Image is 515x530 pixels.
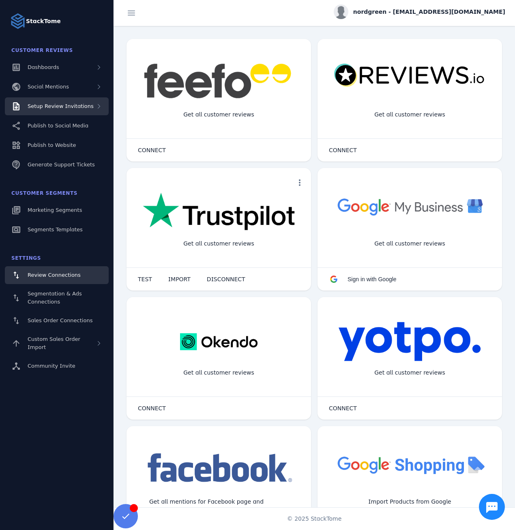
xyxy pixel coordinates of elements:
a: Segmentation & Ads Connections [5,286,109,310]
div: Get all customer reviews [368,104,452,125]
img: Logo image [10,13,26,29]
span: CONNECT [138,405,166,411]
img: googlebusiness.png [334,192,486,221]
button: more [292,175,308,191]
a: Segments Templates [5,221,109,239]
span: Settings [11,255,41,261]
span: Review Connections [28,272,81,278]
div: Get all mentions for Facebook page and Instagram account [143,491,295,521]
a: Publish to Website [5,136,109,154]
img: yotpo.png [338,321,481,362]
button: CONNECT [321,400,365,416]
img: feefo.png [143,63,295,99]
img: okendo.webp [180,321,257,362]
button: Sign in with Google [321,271,405,287]
button: nordgreen - [EMAIL_ADDRESS][DOMAIN_NAME] [334,4,505,19]
img: googleshopping.png [334,450,486,479]
span: Generate Support Tickets [28,162,95,168]
span: nordgreen - [EMAIL_ADDRESS][DOMAIN_NAME] [353,8,505,16]
span: Sales Order Connections [28,317,92,323]
span: Publish to Website [28,142,76,148]
button: CONNECT [130,400,174,416]
a: Community Invite [5,357,109,375]
div: Get all customer reviews [368,362,452,383]
span: Customer Reviews [11,47,73,53]
a: Marketing Segments [5,201,109,219]
strong: StackTome [26,17,61,26]
a: Sales Order Connections [5,312,109,330]
img: facebook.png [143,450,295,486]
span: IMPORT [168,276,191,282]
span: CONNECT [329,405,357,411]
a: Generate Support Tickets [5,156,109,174]
span: Community Invite [28,363,75,369]
button: CONNECT [130,142,174,158]
button: IMPORT [160,271,199,287]
span: Social Mentions [28,84,69,90]
img: trustpilot.png [143,192,295,232]
span: Publish to Social Media [28,123,88,129]
button: DISCONNECT [199,271,253,287]
span: Sign in with Google [348,276,397,282]
div: Import Products from Google [362,491,457,513]
span: DISCONNECT [207,276,245,282]
span: Dashboards [28,64,59,70]
span: Custom Sales Order Import [28,336,80,350]
img: profile.jpg [334,4,348,19]
span: Marketing Segments [28,207,82,213]
img: reviewsio.svg [334,63,486,88]
span: CONNECT [329,147,357,153]
span: © 2025 StackTome [287,515,342,523]
span: Segments Templates [28,226,83,233]
span: Segmentation & Ads Connections [28,291,82,305]
div: Get all customer reviews [177,362,261,383]
button: CONNECT [321,142,365,158]
button: TEST [130,271,160,287]
a: Review Connections [5,266,109,284]
span: CONNECT [138,147,166,153]
span: TEST [138,276,152,282]
span: Setup Review Invitations [28,103,94,109]
div: Get all customer reviews [368,233,452,254]
div: Get all customer reviews [177,233,261,254]
span: Customer Segments [11,190,77,196]
a: Publish to Social Media [5,117,109,135]
div: Get all customer reviews [177,104,261,125]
